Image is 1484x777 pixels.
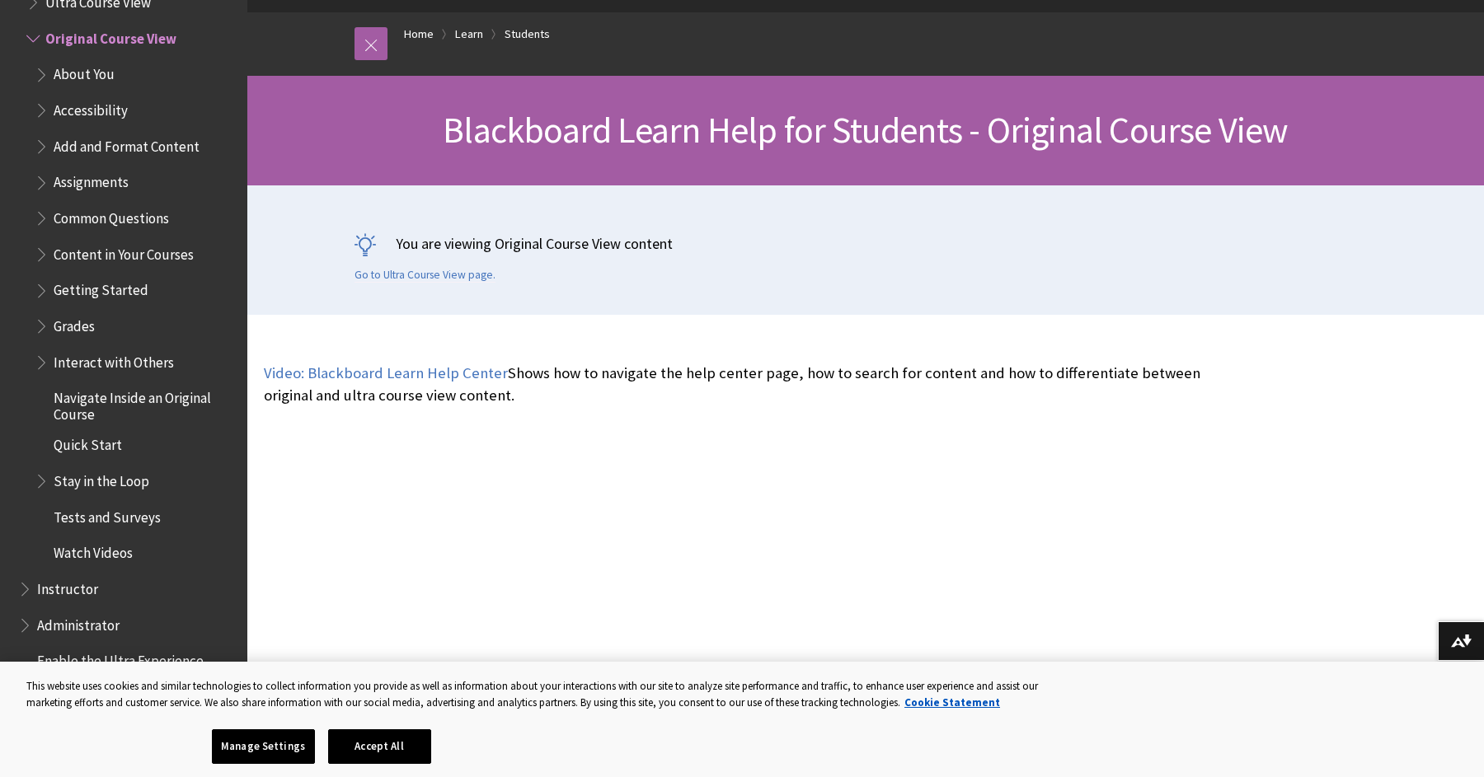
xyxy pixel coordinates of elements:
[355,268,495,283] a: Go to Ultra Course View page.
[328,729,431,764] button: Accept All
[212,729,315,764] button: Manage Settings
[54,241,194,263] span: Content in Your Courses
[54,467,149,489] span: Stay in the Loop
[54,204,169,227] span: Common Questions
[37,611,120,634] span: Administrator
[54,432,122,454] span: Quick Start
[54,133,200,155] span: Add and Format Content
[37,648,204,670] span: Enable the Ultra Experience
[355,233,1377,254] p: You are viewing Original Course View content
[54,96,128,119] span: Accessibility
[264,363,508,383] a: Video: Blackboard Learn Help Center
[54,277,148,299] span: Getting Started
[54,384,236,423] span: Navigate Inside an Original Course
[26,678,1039,710] div: This website uses cookies and similar technologies to collect information you provide as well as ...
[37,575,98,597] span: Instructor
[45,25,176,47] span: Original Course View
[54,503,161,526] span: Tests and Surveys
[54,540,133,562] span: Watch Videos
[54,61,115,83] span: About You
[443,107,1288,152] span: Blackboard Learn Help for Students - Original Course View
[264,363,1223,405] p: Shows how to navigate the help center page, how to search for content and how to differentiate be...
[505,24,550,44] a: Students
[404,24,434,44] a: Home
[455,24,483,44] a: Learn
[54,312,95,335] span: Grades
[904,695,1000,709] a: More information about your privacy, opens in a new tab
[54,169,129,191] span: Assignments
[54,349,174,371] span: Interact with Others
